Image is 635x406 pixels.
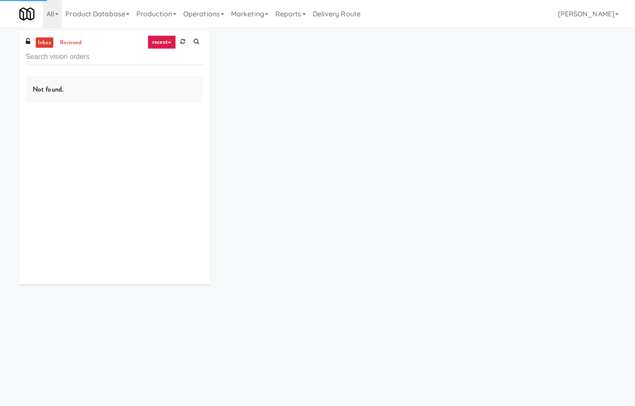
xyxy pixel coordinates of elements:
[58,37,84,48] a: reviewed
[26,49,203,65] input: Search vision orders
[148,35,176,49] a: recent
[36,37,53,48] a: inbox
[19,6,34,22] img: Micromart
[33,84,64,94] span: Not found.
